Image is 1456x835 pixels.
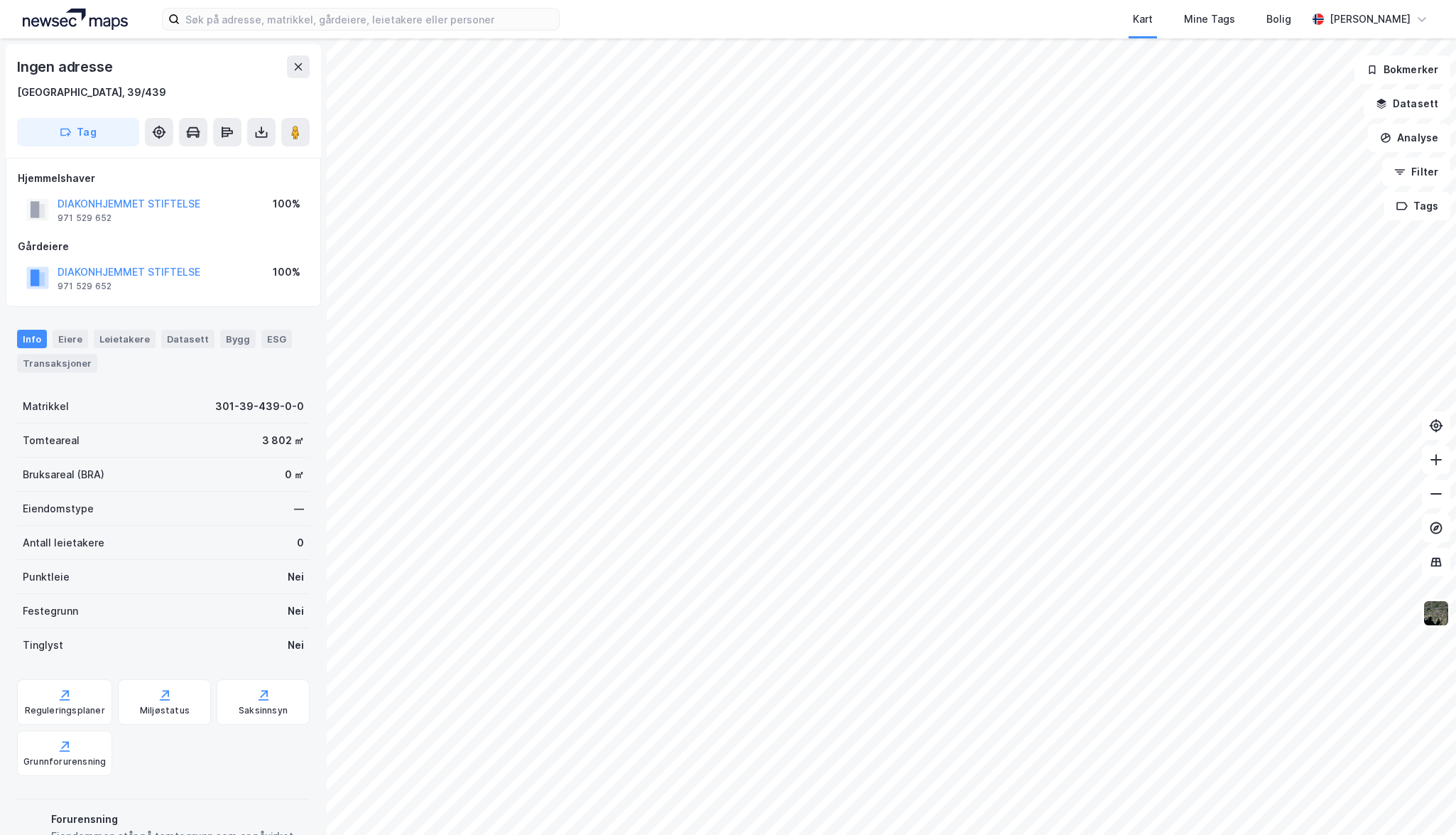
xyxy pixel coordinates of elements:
div: Eiere [53,330,88,348]
div: Punktleie [23,569,70,586]
button: Analyse [1368,124,1450,152]
div: Transaksjoner [17,354,97,372]
div: Grunnforurensning [23,756,106,767]
div: 0 ㎡ [285,466,304,483]
div: Hjemmelshaver [18,170,309,187]
div: 100% [273,264,300,281]
div: 971 529 652 [58,281,112,292]
img: logo.a4113a55bc3d86da70a041830d287a7e.svg [23,9,128,30]
div: — [294,500,304,517]
div: Leietakere [94,330,156,348]
img: 9k= [1423,600,1450,627]
div: Nei [288,637,304,654]
div: Ingen adresse [17,55,115,78]
button: Datasett [1364,90,1450,118]
div: [GEOGRAPHIC_DATA], 39/439 [17,84,166,101]
div: Saksinnsyn [239,705,288,716]
div: [PERSON_NAME] [1330,11,1411,28]
div: Matrikkel [23,398,69,415]
div: Kontrollprogram for chat [1385,767,1456,835]
div: Reguleringsplaner [25,705,105,716]
div: Tomteareal [23,432,80,449]
iframe: Chat Widget [1385,767,1456,835]
button: Filter [1382,158,1450,186]
div: Forurensning [51,811,304,828]
div: Bolig [1266,11,1291,28]
div: Eiendomstype [23,500,94,517]
div: Kart [1133,11,1153,28]
div: Bruksareal (BRA) [23,466,104,483]
div: 3 802 ㎡ [262,432,304,449]
div: 0 [297,534,304,551]
div: Mine Tags [1184,11,1235,28]
button: Tag [17,118,139,146]
div: 301-39-439-0-0 [215,398,304,415]
button: Bokmerker [1354,55,1450,84]
div: Tinglyst [23,637,63,654]
div: Miljøstatus [140,705,190,716]
div: ESG [261,330,292,348]
input: Søk på adresse, matrikkel, gårdeiere, leietakere eller personer [180,9,559,30]
div: Info [17,330,47,348]
div: 971 529 652 [58,212,112,224]
div: Antall leietakere [23,534,104,551]
button: Tags [1384,192,1450,220]
div: Datasett [161,330,214,348]
div: Festegrunn [23,603,78,620]
div: Nei [288,603,304,620]
div: Bygg [220,330,256,348]
div: Gårdeiere [18,238,309,255]
div: 100% [273,195,300,212]
div: Nei [288,569,304,586]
